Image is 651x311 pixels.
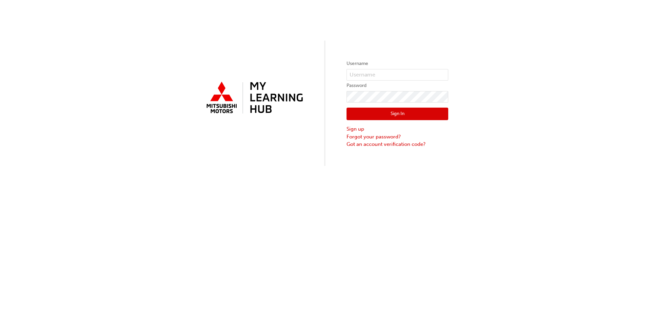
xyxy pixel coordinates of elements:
a: Sign up [347,125,448,133]
label: Username [347,60,448,68]
img: mmal [203,79,304,117]
a: Forgot your password? [347,133,448,141]
input: Username [347,69,448,81]
a: Got an account verification code? [347,140,448,148]
label: Password [347,82,448,90]
button: Sign In [347,108,448,120]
